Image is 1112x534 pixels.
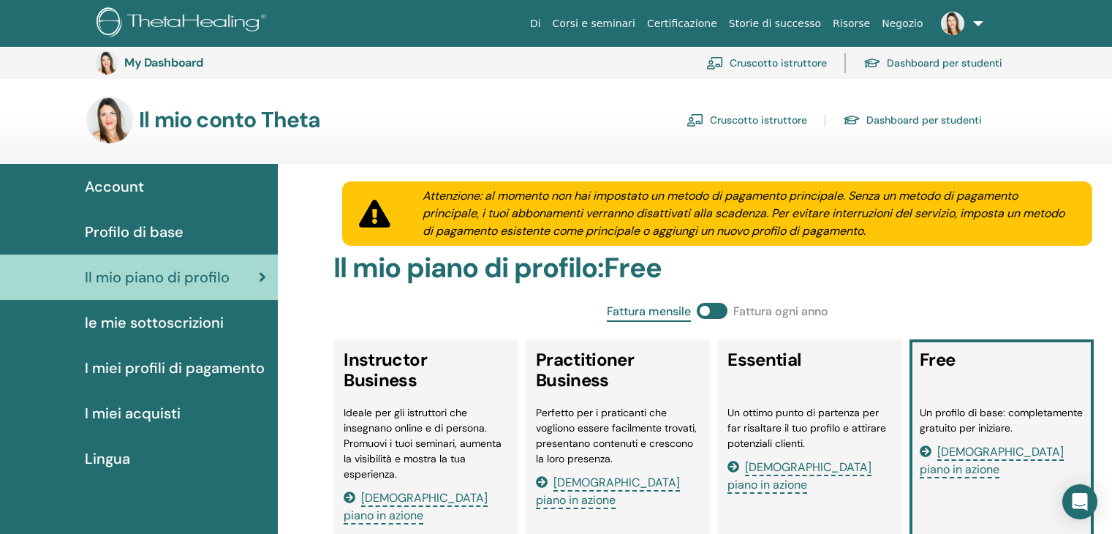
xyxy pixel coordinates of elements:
[85,176,144,198] span: Account
[920,444,1064,477] a: [DEMOGRAPHIC_DATA] piano in azione
[524,10,547,37] a: Di
[97,7,271,40] img: logo.png
[727,459,871,494] span: [DEMOGRAPHIC_DATA] piano in azione
[536,405,700,467] li: Perfetto per i praticanti che vogliono essere facilmente trovati, presentano contenuti e crescono...
[641,10,723,37] a: Certificazione
[85,266,230,288] span: Il mio piano di profilo
[687,113,704,127] img: chalkboard-teacher.svg
[863,57,881,69] img: graduation-cap.svg
[95,51,118,75] img: default.jpg
[920,444,1064,478] span: [DEMOGRAPHIC_DATA] piano in azione
[607,303,691,322] span: Fattura mensile
[547,10,641,37] a: Corsi e seminari
[727,405,892,451] li: Un ottimo punto di partenza per far risaltare il tuo profilo e attirare potenziali clienti.
[85,221,184,243] span: Profilo di base
[706,56,724,69] img: chalkboard-teacher.svg
[687,108,807,132] a: Cruscotto istruttore
[843,114,861,127] img: graduation-cap.svg
[1062,484,1097,519] div: Open Intercom Messenger
[727,459,871,492] a: [DEMOGRAPHIC_DATA] piano in azione
[920,405,1084,436] li: Un profilo di base: completamente gratuito per iniziare.
[333,252,1101,285] h2: Il mio piano di profilo : Free
[733,303,828,322] span: Fattura ogni anno
[139,107,321,133] h3: Il mio conto Theta
[941,12,964,35] img: default.jpg
[124,56,271,69] h3: My Dashboard
[344,490,488,524] span: [DEMOGRAPHIC_DATA] piano in azione
[536,475,680,508] a: [DEMOGRAPHIC_DATA] piano in azione
[85,357,265,379] span: I miei profili di pagamento
[86,97,133,143] img: default.jpg
[405,187,1093,240] div: Attenzione: al momento non hai impostato un metodo di pagamento principale. Senza un metodo di pa...
[344,490,488,523] a: [DEMOGRAPHIC_DATA] piano in azione
[827,10,876,37] a: Risorse
[706,47,827,79] a: Cruscotto istruttore
[723,10,827,37] a: Storie di successo
[85,402,181,424] span: I miei acquisti
[536,475,680,509] span: [DEMOGRAPHIC_DATA] piano in azione
[863,47,1002,79] a: Dashboard per studenti
[85,312,224,334] span: le mie sottoscrizioni
[843,108,982,132] a: Dashboard per studenti
[344,405,508,482] li: Ideale per gli istruttori che insegnano online e di persona. Promuovi i tuoi seminari, aumenta la...
[876,10,928,37] a: Negozio
[85,448,130,470] span: Lingua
